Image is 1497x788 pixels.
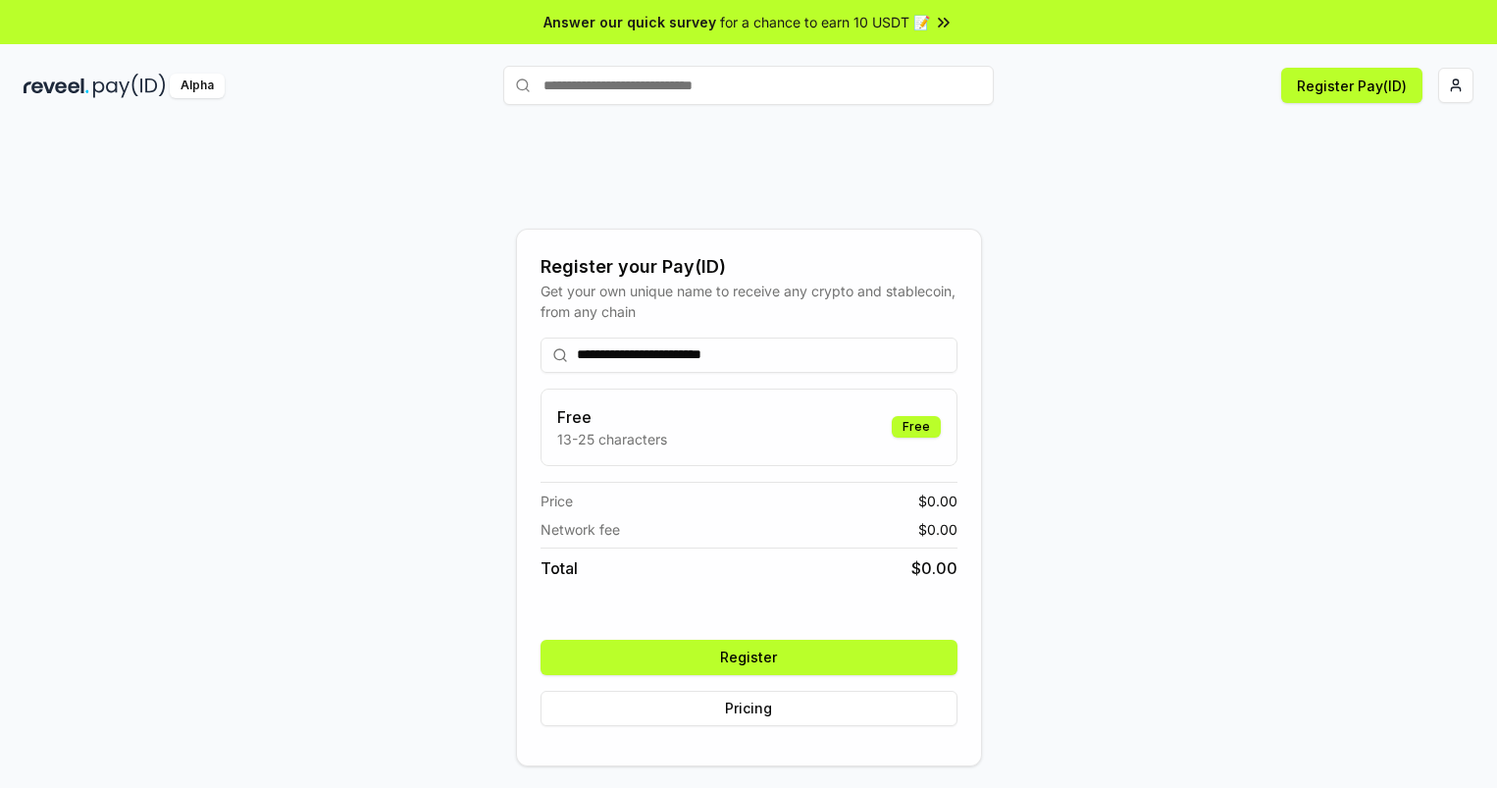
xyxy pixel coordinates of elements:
[541,519,620,540] span: Network fee
[24,74,89,98] img: reveel_dark
[541,640,957,675] button: Register
[911,556,957,580] span: $ 0.00
[543,12,716,32] span: Answer our quick survey
[93,74,166,98] img: pay_id
[892,416,941,438] div: Free
[557,405,667,429] h3: Free
[918,519,957,540] span: $ 0.00
[541,491,573,511] span: Price
[1281,68,1422,103] button: Register Pay(ID)
[918,491,957,511] span: $ 0.00
[541,556,578,580] span: Total
[541,253,957,281] div: Register your Pay(ID)
[541,691,957,726] button: Pricing
[557,429,667,449] p: 13-25 characters
[170,74,225,98] div: Alpha
[541,281,957,322] div: Get your own unique name to receive any crypto and stablecoin, from any chain
[720,12,930,32] span: for a chance to earn 10 USDT 📝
